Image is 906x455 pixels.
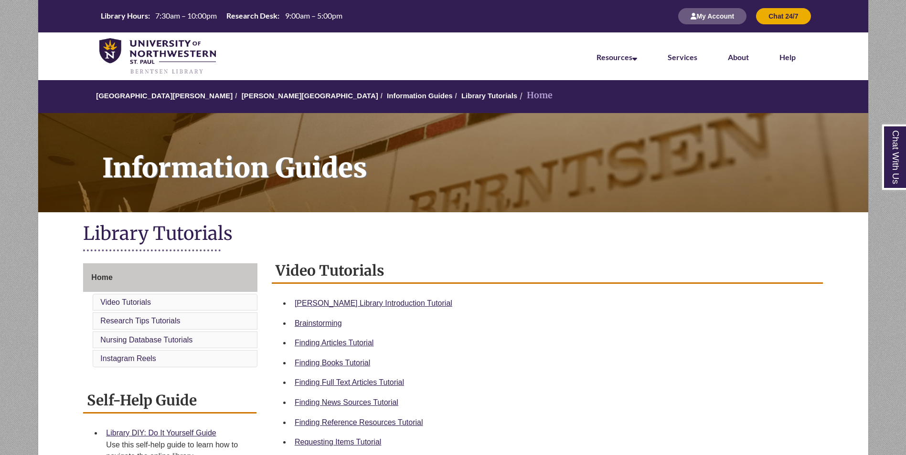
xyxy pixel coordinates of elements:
a: Help [779,52,796,62]
a: Information Guides [38,113,868,212]
a: Research Tips Tutorials [100,317,180,325]
a: [PERSON_NAME] Library Introduction Tutorial [295,299,452,307]
button: My Account [678,8,746,24]
a: Requesting Items Tutorial [295,438,381,446]
span: 7:30am – 10:00pm [155,11,217,20]
a: Information Guides [387,92,453,100]
span: Home [91,273,112,281]
h1: Information Guides [92,113,868,200]
a: Instagram Reels [100,354,156,362]
a: Hours Today [97,10,346,22]
a: Finding News Sources Tutorial [295,398,398,406]
button: Chat 24/7 [756,8,810,24]
img: UNWSP Library Logo [99,38,216,75]
a: Resources [597,52,637,62]
h2: Self-Help Guide [83,388,256,414]
th: Research Desk: [223,10,281,21]
a: Video Tutorials [100,298,151,306]
a: Library Tutorials [461,92,517,100]
span: 9:00am – 5:00pm [285,11,342,20]
h1: Library Tutorials [83,222,822,247]
a: Chat 24/7 [756,12,810,20]
a: [PERSON_NAME][GEOGRAPHIC_DATA] [242,92,378,100]
a: Finding Books Tutorial [295,359,370,367]
a: Brainstorming [295,319,342,327]
a: Library DIY: Do It Yourself Guide [106,429,216,437]
a: About [728,52,749,62]
a: [GEOGRAPHIC_DATA][PERSON_NAME] [96,92,233,100]
a: Finding Full Text Articles Tutorial [295,378,404,386]
a: My Account [678,12,746,20]
h2: Video Tutorials [272,259,823,284]
th: Library Hours: [97,10,151,21]
li: Home [517,89,553,103]
a: Services [668,52,697,62]
a: Finding Reference Resources Tutorial [295,418,423,426]
a: Nursing Database Tutorials [100,336,192,344]
table: Hours Today [97,10,346,21]
a: Home [83,263,257,292]
a: Finding Articles Tutorial [295,339,373,347]
div: Guide Page Menu [83,263,257,369]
